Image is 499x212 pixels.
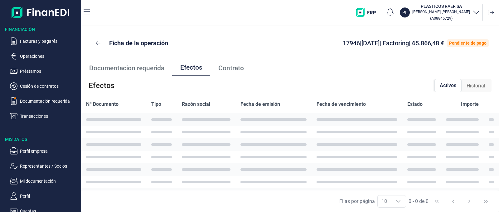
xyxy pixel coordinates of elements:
[407,101,423,108] span: Estado
[467,82,485,90] span: Historial
[10,37,79,45] button: Facturas y pagarés
[12,5,70,20] img: Logo de aplicación
[343,39,444,47] span: 17946 | [DATE] | Factoring | 65.866,48 €
[412,3,470,9] h3: PLASTICOS RAER SA
[20,147,79,155] p: Perfil empresa
[89,81,114,91] span: Efectos
[400,3,480,22] button: PLPLASTICOS RAER SA[PERSON_NAME] [PERSON_NAME](A08845729)
[172,61,210,76] a: Efectos
[89,65,164,71] span: Documentacion requerida
[391,195,406,207] div: Choose
[461,101,479,108] span: Importe
[240,101,280,108] span: Fecha de emisión
[20,177,79,185] p: Mi documentación
[402,9,408,16] p: PL
[20,52,79,60] p: Operaciones
[10,52,79,60] button: Operaciones
[20,192,79,200] p: Perfil
[317,101,366,108] span: Fecha de vencimiento
[81,61,172,76] a: Documentacion requerida
[440,82,456,89] span: Activos
[409,199,429,204] span: 0 - 0 de 0
[210,61,252,76] a: Contrato
[449,41,487,46] div: Pendiente de pago
[20,112,79,120] p: Transacciones
[180,64,202,71] span: Efectos
[10,97,79,105] button: Documentación requerida
[10,192,79,200] button: Perfil
[182,101,210,108] span: Razón social
[339,198,375,205] div: Filas por página
[10,82,79,90] button: Cesión de contratos
[412,9,470,14] p: [PERSON_NAME] [PERSON_NAME]
[462,80,490,92] div: Historial
[10,67,79,75] button: Préstamos
[20,82,79,90] p: Cesión de contratos
[10,112,79,120] button: Transacciones
[356,8,380,17] img: erp
[20,162,79,170] p: Representantes / Socios
[430,16,453,21] small: Copiar cif
[20,37,79,45] p: Facturas y pagarés
[86,101,119,108] span: Nº Documento
[10,147,79,155] button: Perfil empresa
[10,177,79,185] button: Mi documentación
[109,39,168,47] p: Ficha de la operación
[478,194,493,209] button: Last Page
[20,97,79,105] p: Documentación requerida
[20,67,79,75] p: Préstamos
[10,162,79,170] button: Representantes / Socios
[462,194,477,209] button: Next Page
[429,194,444,209] button: First Page
[446,194,461,209] button: Previous Page
[434,79,462,92] div: Activos
[151,101,161,108] span: Tipo
[218,65,244,71] span: Contrato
